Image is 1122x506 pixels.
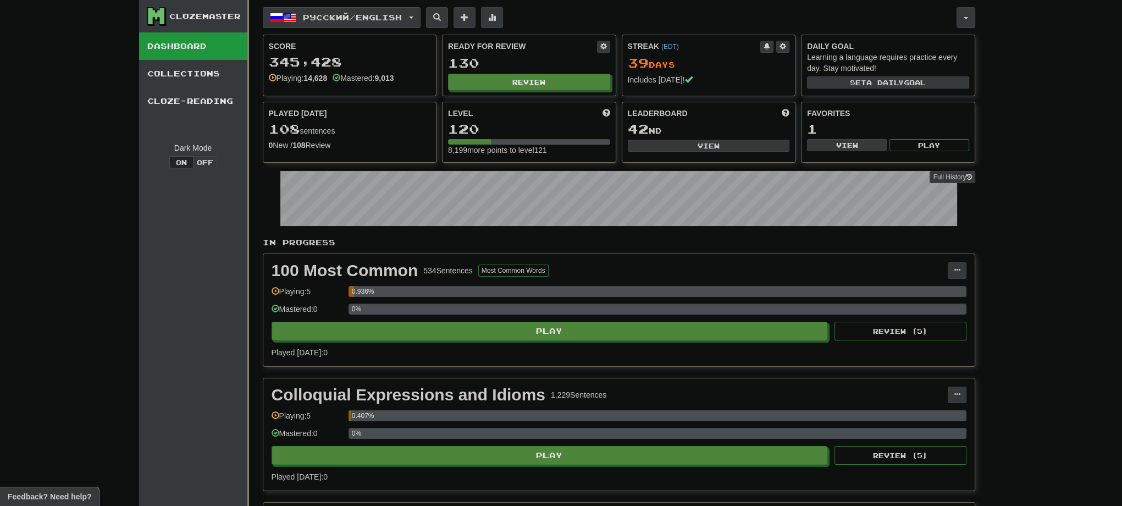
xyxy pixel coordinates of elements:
a: Full History [930,171,975,183]
div: Includes [DATE]! [628,74,790,85]
a: Dashboard [139,32,247,60]
button: Review (5) [834,322,966,340]
a: Collections [139,60,247,87]
div: Playing: 5 [272,410,343,428]
div: 120 [448,122,610,136]
span: 42 [628,121,649,136]
div: sentences [269,122,431,136]
div: nd [628,122,790,136]
button: Review (5) [834,446,966,465]
div: Streak [628,41,761,52]
div: Ready for Review [448,41,597,52]
button: Add sentence to collection [454,7,476,28]
div: Dark Mode [147,142,239,153]
span: Score more points to level up [603,108,610,119]
span: Played [DATE] [269,108,327,119]
button: Seta dailygoal [807,76,969,89]
div: Mastered: [333,73,394,84]
div: 100 Most Common [272,262,418,279]
button: Off [193,156,217,168]
button: Review [448,74,610,90]
button: Play [272,446,828,465]
div: 8,199 more points to level 121 [448,145,610,156]
div: Clozemaster [169,11,241,22]
span: Played [DATE]: 0 [272,472,328,481]
span: This week in points, UTC [782,108,789,119]
div: Mastered: 0 [272,304,343,322]
div: Mastered: 0 [272,428,343,446]
strong: 14,628 [303,74,327,82]
div: 130 [448,56,610,70]
div: 534 Sentences [423,265,473,276]
div: Day s [628,56,790,70]
div: New / Review [269,140,431,151]
div: 345,428 [269,55,431,69]
a: Cloze-Reading [139,87,247,115]
span: Played [DATE]: 0 [272,348,328,357]
a: (EDT) [661,43,679,51]
span: Level [448,108,473,119]
div: Playing: [269,73,328,84]
button: On [169,156,194,168]
strong: 9,013 [374,74,394,82]
button: View [628,140,790,152]
button: Русский/English [263,7,421,28]
div: Daily Goal [807,41,969,52]
div: 1,229 Sentences [551,389,606,400]
button: Play [272,322,828,340]
div: Score [269,41,431,52]
span: Open feedback widget [8,491,91,502]
p: In Progress [263,237,975,248]
div: Learning a language requires practice every day. Stay motivated! [807,52,969,74]
div: Colloquial Expressions and Idioms [272,387,545,403]
span: Русский / English [303,13,402,22]
div: 1 [807,122,969,136]
span: 39 [628,55,649,70]
strong: 108 [292,141,305,150]
div: Favorites [807,108,969,119]
button: Most Common Words [478,265,549,277]
button: Play [889,139,969,151]
div: Playing: 5 [272,286,343,304]
strong: 0 [269,141,273,150]
button: More stats [481,7,503,28]
span: 108 [269,121,300,136]
div: 0.936% [352,286,354,297]
button: Search sentences [426,7,448,28]
button: View [807,139,887,151]
span: a daily [866,79,904,86]
span: Leaderboard [628,108,688,119]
